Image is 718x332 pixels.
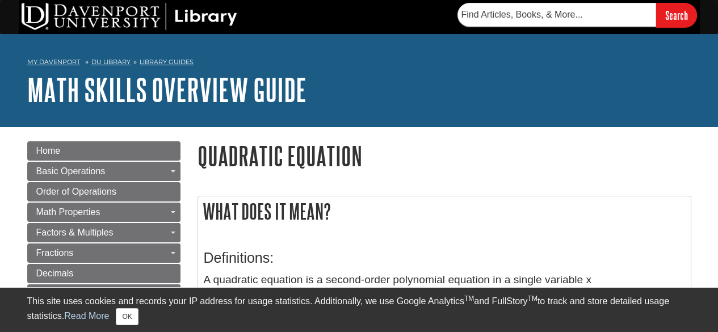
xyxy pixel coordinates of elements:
a: Basic Operations [27,162,180,181]
a: Math Properties [27,203,180,222]
span: Decimals [36,268,74,278]
a: Math Skills Overview Guide [27,72,306,107]
a: Library Guides [140,58,194,66]
input: Search [656,3,697,27]
span: Math Properties [36,207,100,217]
nav: breadcrumb [27,54,691,73]
button: Close [116,308,138,325]
a: Decimals [27,264,180,283]
a: Percents [27,284,180,304]
h3: Definitions: [204,250,685,266]
form: Searches DU Library's articles, books, and more [457,3,697,27]
span: Home [36,146,61,156]
h2: What does it mean? [198,196,691,226]
div: This site uses cookies and records your IP address for usage statistics. Additionally, we use Goo... [27,295,691,325]
a: Home [27,141,180,161]
span: Order of Operations [36,187,116,196]
a: Order of Operations [27,182,180,201]
span: Basic Operations [36,166,106,176]
a: My Davenport [27,57,80,67]
span: Fractions [36,248,74,258]
a: DU Library [91,58,131,66]
img: DU Library [22,3,237,30]
input: Find Articles, Books, & More... [457,3,656,27]
span: Factors & Multiples [36,228,114,237]
sup: TM [528,295,538,302]
a: Fractions [27,243,180,263]
h1: Quadratic Equation [198,141,691,170]
sup: TM [464,295,474,302]
a: Factors & Multiples [27,223,180,242]
a: Read More [64,311,109,321]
